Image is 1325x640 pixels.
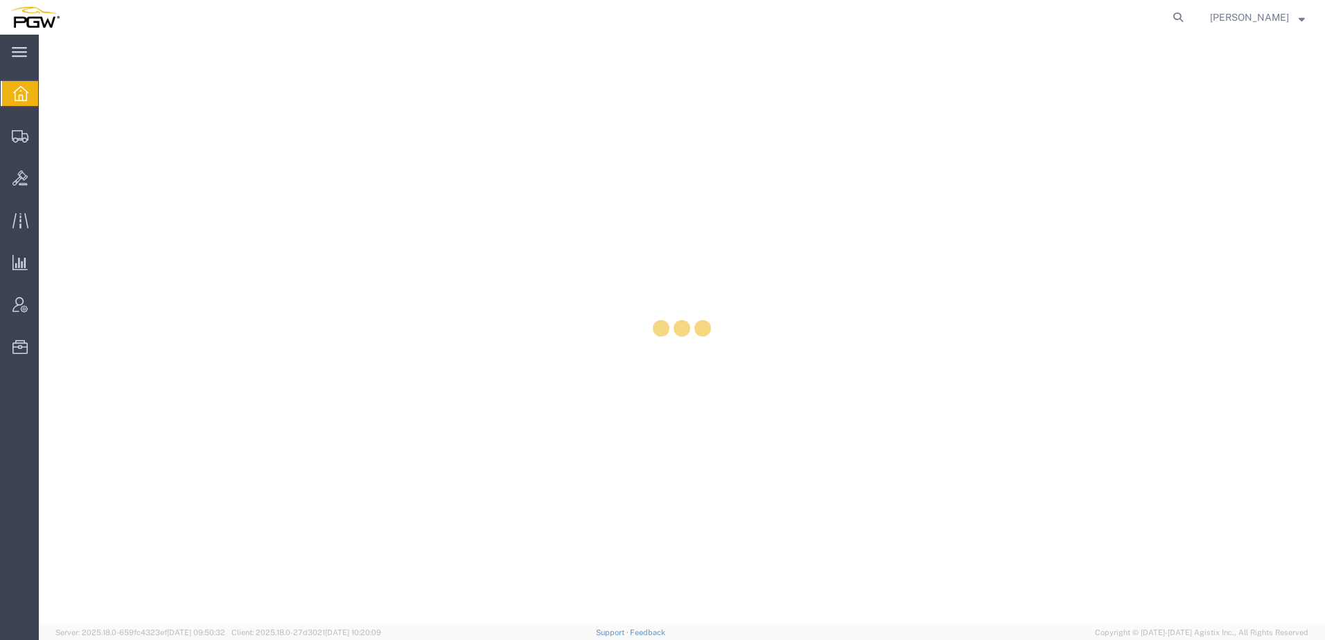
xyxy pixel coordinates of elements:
[1209,9,1306,26] button: [PERSON_NAME]
[1210,10,1289,25] span: Amber Hickey
[55,628,225,637] span: Server: 2025.18.0-659fc4323ef
[1095,627,1308,639] span: Copyright © [DATE]-[DATE] Agistix Inc., All Rights Reserved
[231,628,381,637] span: Client: 2025.18.0-27d3021
[630,628,665,637] a: Feedback
[596,628,631,637] a: Support
[167,628,225,637] span: [DATE] 09:50:32
[10,7,60,28] img: logo
[325,628,381,637] span: [DATE] 10:20:09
